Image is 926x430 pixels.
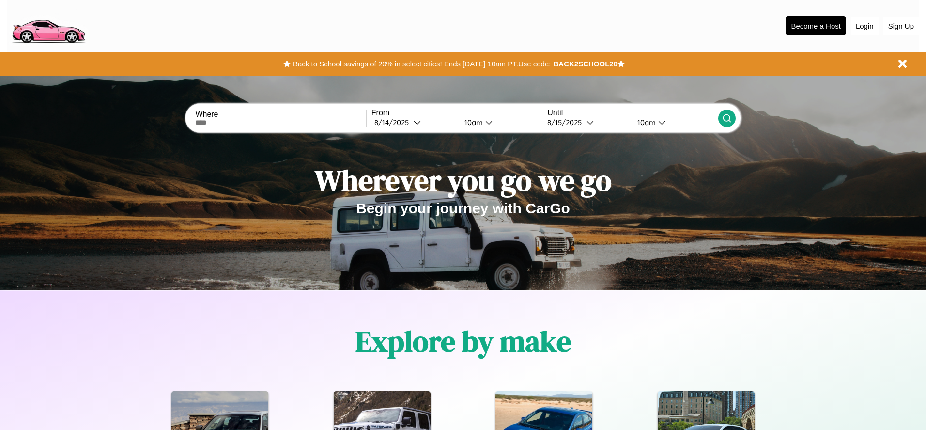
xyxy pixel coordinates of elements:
button: 10am [457,117,542,127]
label: From [371,109,542,117]
button: Login [851,17,879,35]
div: 10am [633,118,658,127]
div: 8 / 14 / 2025 [374,118,414,127]
button: Become a Host [786,16,846,35]
button: 8/14/2025 [371,117,457,127]
b: BACK2SCHOOL20 [553,60,617,68]
div: 8 / 15 / 2025 [547,118,586,127]
button: Back to School savings of 20% in select cities! Ends [DATE] 10am PT.Use code: [291,57,553,71]
h1: Explore by make [355,321,571,361]
button: Sign Up [883,17,919,35]
img: logo [7,5,89,46]
label: Until [547,109,718,117]
label: Where [195,110,366,119]
button: 10am [630,117,718,127]
div: 10am [460,118,485,127]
